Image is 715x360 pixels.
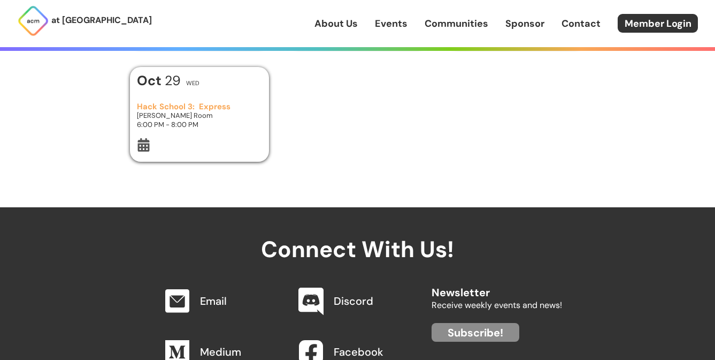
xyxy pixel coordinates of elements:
[425,17,488,31] a: Communities
[432,323,519,342] a: Subscribe!
[200,294,227,308] a: Email
[375,17,408,31] a: Events
[432,276,562,298] h2: Newsletter
[200,345,241,359] a: Medium
[137,72,165,89] b: Oct
[314,17,358,31] a: About Us
[137,102,262,111] h3: Hack School 3: Express
[432,298,562,312] p: Receive weekly events and news!
[51,13,152,27] p: at [GEOGRAPHIC_DATA]
[137,111,262,120] h3: [PERSON_NAME] Room
[334,345,383,359] a: Facebook
[153,207,562,262] h2: Connect With Us!
[298,287,324,315] img: Discord
[505,17,544,31] a: Sponsor
[17,5,49,37] img: ACM Logo
[562,17,601,31] a: Contact
[137,74,181,87] h1: 29
[137,120,262,129] h3: 6:00 PM - 8:00 PM
[618,14,698,33] a: Member Login
[186,80,199,86] h2: Wed
[17,5,152,37] a: at [GEOGRAPHIC_DATA]
[165,289,189,313] img: Email
[334,294,373,308] a: Discord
